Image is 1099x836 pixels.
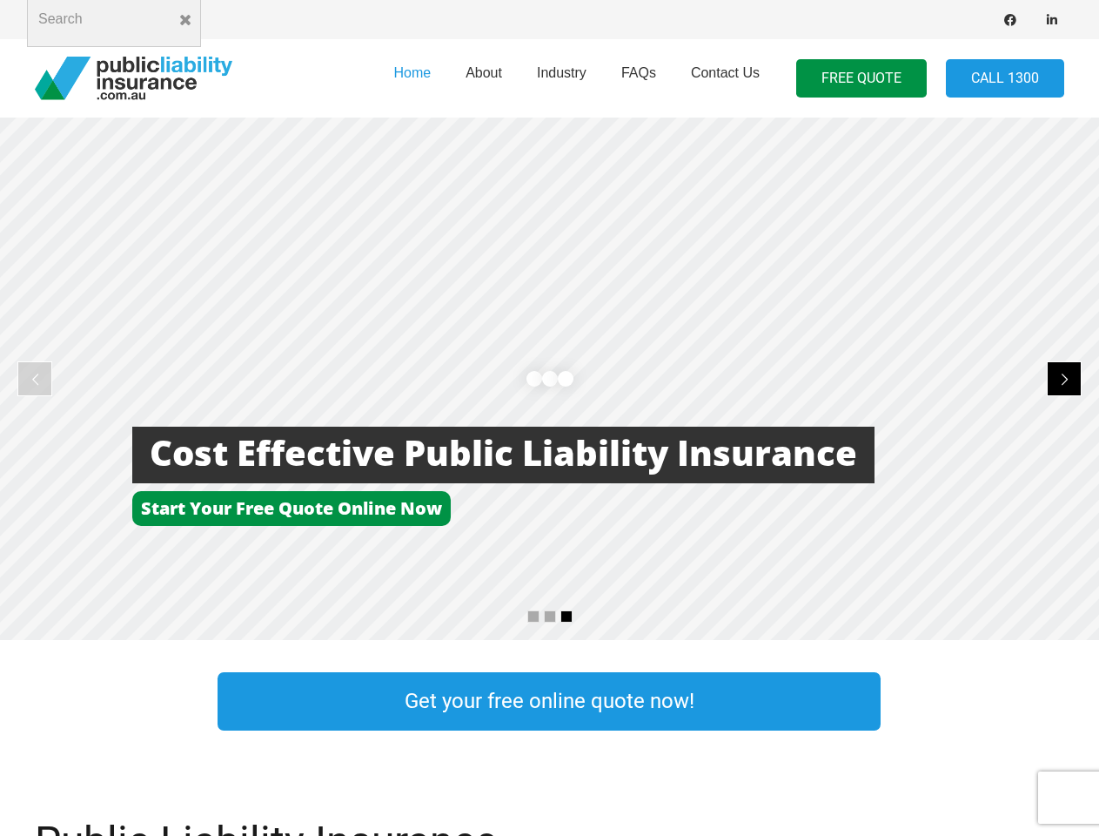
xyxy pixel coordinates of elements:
[1040,8,1064,32] a: LinkedIn
[621,65,656,80] span: FAQs
[691,65,760,80] span: Contact Us
[170,4,201,36] button: Close
[915,668,1098,735] a: Link
[448,34,519,123] a: About
[604,34,673,123] a: FAQs
[796,59,927,98] a: FREE QUOTE
[998,8,1022,32] a: Facebook
[393,65,431,80] span: Home
[376,34,448,123] a: Home
[218,672,881,731] a: Get your free online quote now!
[35,57,232,100] a: pli_logotransparent
[946,59,1064,98] a: Call 1300
[466,65,502,80] span: About
[537,65,586,80] span: Industry
[519,34,604,123] a: Industry
[673,34,777,123] a: Contact Us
